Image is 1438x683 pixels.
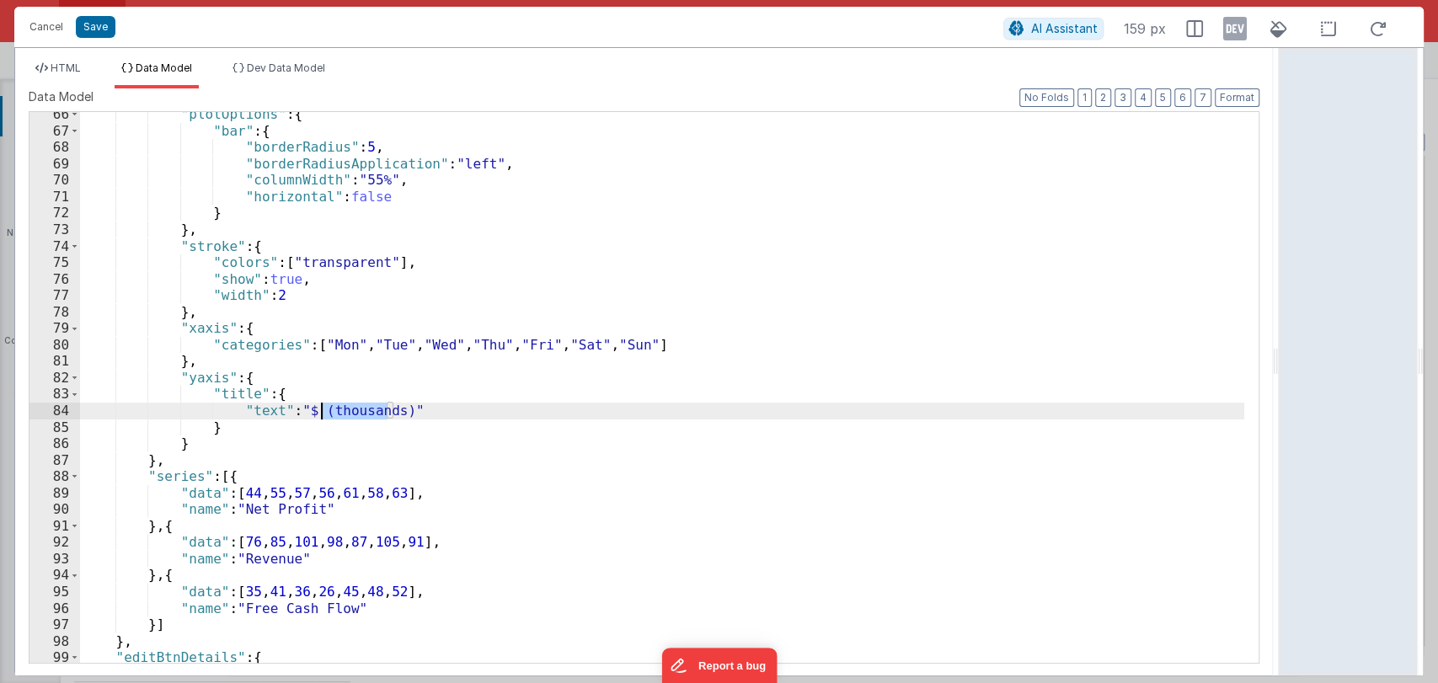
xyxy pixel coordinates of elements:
[29,485,80,502] div: 89
[1115,88,1131,107] button: 3
[29,567,80,584] div: 94
[29,205,80,221] div: 72
[1215,88,1259,107] button: Format
[29,616,80,633] div: 97
[29,271,80,288] div: 76
[1195,88,1211,107] button: 7
[1019,88,1074,107] button: No Folds
[661,648,777,683] iframe: Marker.io feedback button
[1095,88,1111,107] button: 2
[29,501,80,518] div: 90
[29,304,80,321] div: 78
[29,287,80,304] div: 77
[29,633,80,650] div: 98
[29,238,80,255] div: 74
[29,600,80,617] div: 96
[29,649,80,666] div: 99
[29,452,80,469] div: 87
[29,419,80,436] div: 85
[29,139,80,156] div: 68
[1135,88,1152,107] button: 4
[29,370,80,387] div: 82
[29,320,80,337] div: 79
[1174,88,1191,107] button: 6
[29,551,80,568] div: 93
[29,172,80,189] div: 70
[29,353,80,370] div: 81
[29,337,80,354] div: 80
[21,15,72,39] button: Cancel
[76,16,115,38] button: Save
[29,221,80,238] div: 73
[29,156,80,173] div: 69
[1155,88,1171,107] button: 5
[29,88,94,105] span: Data Model
[29,386,80,403] div: 83
[29,468,80,485] div: 88
[1031,21,1098,35] span: AI Assistant
[29,123,80,140] div: 67
[29,106,80,123] div: 66
[29,254,80,271] div: 75
[51,61,81,74] span: HTML
[29,584,80,600] div: 95
[29,518,80,535] div: 91
[29,189,80,205] div: 71
[136,61,192,74] span: Data Model
[29,403,80,419] div: 84
[1003,18,1104,40] button: AI Assistant
[1124,19,1166,39] span: 159 px
[1077,88,1092,107] button: 1
[29,435,80,452] div: 86
[29,534,80,551] div: 92
[247,61,325,74] span: Dev Data Model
